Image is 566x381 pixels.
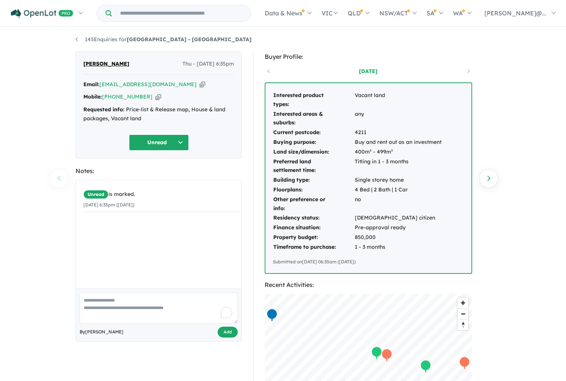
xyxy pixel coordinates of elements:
[354,185,442,195] td: 4 Bed | 2 Bath | 1 Car
[156,93,161,101] button: Copy
[458,297,468,308] button: Zoom in
[273,213,354,223] td: Residency status:
[354,109,442,128] td: any
[273,185,354,195] td: Floorplans:
[354,91,442,109] td: Vacant land
[273,242,354,252] td: Timeframe to purchase:
[129,134,189,151] button: Unread
[354,233,442,242] td: 850,000
[83,190,108,199] span: Unread
[458,319,468,330] button: Reset bearing to north
[354,137,442,147] td: Buy and rent out as an investment
[200,81,205,88] button: Copy
[273,233,354,242] td: Property budget:
[273,223,354,233] td: Finance situation:
[83,190,240,199] div: is marked.
[273,109,354,128] td: Interested areas & suburbs:
[485,9,546,17] span: [PERSON_NAME]@...
[80,328,123,336] span: By [PERSON_NAME]
[371,346,382,360] div: Map marker
[265,52,472,62] div: Buyer Profile:
[182,60,234,69] span: Thu - [DATE] 6:35pm
[76,166,242,176] div: Notes:
[83,60,129,69] span: [PERSON_NAME]
[83,93,102,100] strong: Mobile:
[273,195,354,214] td: Other preference or info:
[354,242,442,252] td: 1 - 3 months
[76,36,252,43] a: 145Enquiries for[GEOGRAPHIC_DATA] - [GEOGRAPHIC_DATA]
[83,202,134,208] small: [DATE] 6:35pm ([DATE])
[273,147,354,157] td: Land size/dimension:
[83,81,99,88] strong: Email:
[273,128,354,137] td: Current postcode:
[354,195,442,214] td: no
[354,175,442,185] td: Single storey home
[354,128,442,137] td: 4211
[83,106,124,113] strong: Requested info:
[83,105,234,123] div: Price-list & Release map, House & land packages, Vacant land
[218,327,238,338] button: Add
[273,175,354,185] td: Building type:
[267,308,278,322] div: Map marker
[273,258,464,266] div: Submitted on [DATE] 06:35am ([DATE])
[354,147,442,157] td: 400m² - 499m²
[76,35,490,44] nav: breadcrumb
[458,308,468,319] button: Zoom out
[420,359,431,373] div: Map marker
[265,280,472,290] div: Recent Activities:
[273,157,354,176] td: Preferred land settlement time:
[113,5,249,21] input: Try estate name, suburb, builder or developer
[459,356,470,370] div: Map marker
[273,137,354,147] td: Buying purpose:
[102,93,153,100] a: [PHONE_NUMBER]
[11,9,73,18] img: Openlot PRO Logo White
[127,36,252,43] strong: [GEOGRAPHIC_DATA] - [GEOGRAPHIC_DATA]
[354,213,442,223] td: [DEMOGRAPHIC_DATA] citizen
[99,81,197,88] a: [EMAIL_ADDRESS][DOMAIN_NAME]
[336,67,400,75] a: [DATE]
[354,157,442,176] td: Titling in 1 - 3 months
[381,348,393,362] div: Map marker
[273,91,354,109] td: Interested product types:
[80,293,238,324] textarea: To enrich screen reader interactions, please activate Accessibility in Grammarly extension settings
[354,223,442,233] td: Pre-approval ready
